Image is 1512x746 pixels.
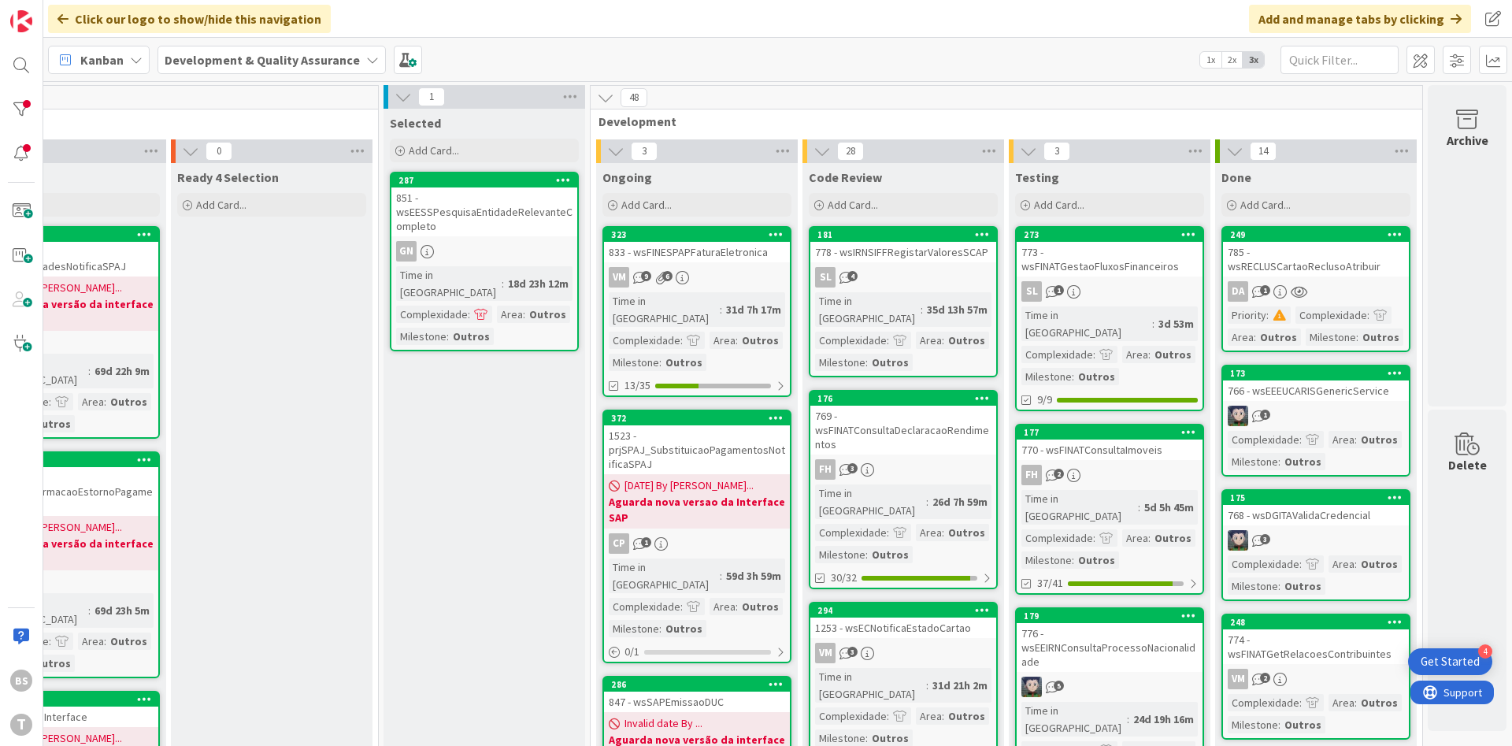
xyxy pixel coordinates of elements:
div: Time in [GEOGRAPHIC_DATA] [609,559,720,593]
div: Outros [1151,346,1195,363]
div: 286 [604,677,790,692]
span: : [1354,694,1357,711]
div: 248 [1223,615,1409,629]
span: : [720,567,722,585]
span: : [887,332,889,349]
div: Outros [738,598,783,615]
div: Area [497,306,523,323]
div: Outros [868,354,913,371]
span: 3x [1243,52,1264,68]
span: Selected [390,115,441,131]
div: Time in [GEOGRAPHIC_DATA] [815,292,921,327]
div: 323833 - wsFINESPAPFaturaEletronica [604,228,790,262]
div: 773 - wsFINATGestaoFluxosFinanceiros [1017,242,1203,277]
div: VM [810,643,996,663]
span: Add Card... [1240,198,1291,212]
img: LS [1228,530,1248,551]
div: 31d 7h 17m [722,301,785,318]
div: LS [1223,406,1409,426]
div: 69d 23h 5m [91,602,154,619]
a: 176769 - wsFINATConsultaDeclaracaoRendimentosFHTime in [GEOGRAPHIC_DATA]:26d 7h 59mComplexidade:A... [809,390,998,589]
div: 179 [1017,609,1203,623]
a: 287851 - wsEESSPesquisaEntidadeRelevanteCompletoGNTime in [GEOGRAPHIC_DATA]:18d 23h 12mComplexida... [390,172,579,351]
div: Outros [944,332,989,349]
div: Outros [1280,453,1325,470]
div: 3d 53m [1154,315,1198,332]
span: 3 [1260,534,1270,544]
span: : [942,524,944,541]
a: 181778 - wsIRNSIFFRegistarValoresSCAPSLTime in [GEOGRAPHIC_DATA]:35d 13h 57mComplexidade:Area:Out... [809,226,998,377]
div: FH [1017,465,1203,485]
a: 249785 - wsRECLUSCartaoReclusoAtribuirDAPriority:Complexidade:Area:OutrosMilestone:Outros [1221,226,1410,352]
span: : [523,306,525,323]
span: : [1299,555,1302,573]
div: Area [1228,328,1254,346]
a: 248774 - wsFINATGetRelacoesContribuintesVMComplexidade:Area:OutrosMilestone:Outros [1221,614,1410,740]
div: 26d 7h 59m [928,493,991,510]
div: Outros [525,306,570,323]
div: Add and manage tabs by clicking [1249,5,1471,33]
div: Complexidade [609,598,680,615]
div: 847 - wsSAPEmissaoDUC [604,692,790,712]
span: : [720,301,722,318]
div: 286 [611,679,790,690]
div: 776 - wsEEIRNConsultaProcessoNacionalidade [1017,623,1203,672]
div: VM [815,643,836,663]
div: DA [1228,281,1248,302]
div: 181 [810,228,996,242]
div: 1523 - prjSPAJ_SubstituicaoPagamentosNotificaSPAJ [604,425,790,474]
span: Add Card... [1034,198,1084,212]
span: 1 [1054,285,1064,295]
div: Complexidade [1228,431,1299,448]
div: 59d 3h 59m [722,567,785,585]
span: : [88,602,91,619]
span: [DATE] By [PERSON_NAME]... [624,477,754,494]
div: FH [815,459,836,480]
div: 768 - wsDGITAValidaCredencial [1223,505,1409,525]
span: : [1148,346,1151,363]
div: Time in [GEOGRAPHIC_DATA] [396,266,502,301]
div: 176 [817,393,996,404]
div: 176769 - wsFINATConsultaDeclaracaoRendimentos [810,392,996,455]
div: Complexidade [609,332,680,349]
div: Outros [449,328,494,345]
div: 294 [810,603,996,618]
div: 24d 19h 16m [1129,711,1198,728]
div: 173 [1223,366,1409,380]
div: Outros [1074,551,1119,569]
a: 173766 - wsEEEUCARISGenericServiceLSComplexidade:Area:OutrosMilestone:Outros [1221,365,1410,477]
div: 175 [1223,491,1409,505]
span: Invalid date By ... [624,715,702,732]
div: Milestone [1306,328,1356,346]
img: LS [1021,677,1042,697]
div: 248 [1230,617,1409,628]
div: Open Get Started checklist, remaining modules: 4 [1408,648,1492,675]
div: 833 - wsFINESPAPFaturaEletronica [604,242,790,262]
input: Quick Filter... [1280,46,1399,74]
div: 179776 - wsEEIRNConsultaProcessoNacionalidade [1017,609,1203,672]
div: Outros [1357,431,1402,448]
div: 766 - wsEEEUCARISGenericService [1223,380,1409,401]
div: 179 [1024,611,1203,622]
div: FH [1021,465,1042,485]
span: : [1299,431,1302,448]
span: 6 [662,271,673,281]
div: 287 [398,175,577,186]
a: 175768 - wsDGITAValidaCredencialLSComplexidade:Area:OutrosMilestone:Outros [1221,489,1410,601]
div: Complexidade [1021,529,1093,547]
div: GN [391,241,577,262]
div: Milestone [1021,551,1072,569]
span: : [659,620,661,637]
div: Area [916,524,942,541]
div: 323 [604,228,790,242]
div: Area [1329,694,1354,711]
div: Time in [GEOGRAPHIC_DATA] [1021,490,1138,525]
span: 1 [1260,285,1270,295]
span: : [1093,346,1095,363]
span: Development [598,113,1403,129]
div: Outros [1358,328,1403,346]
span: : [942,707,944,725]
div: Milestone [815,354,865,371]
div: SL [1017,281,1203,302]
div: 372 [604,411,790,425]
